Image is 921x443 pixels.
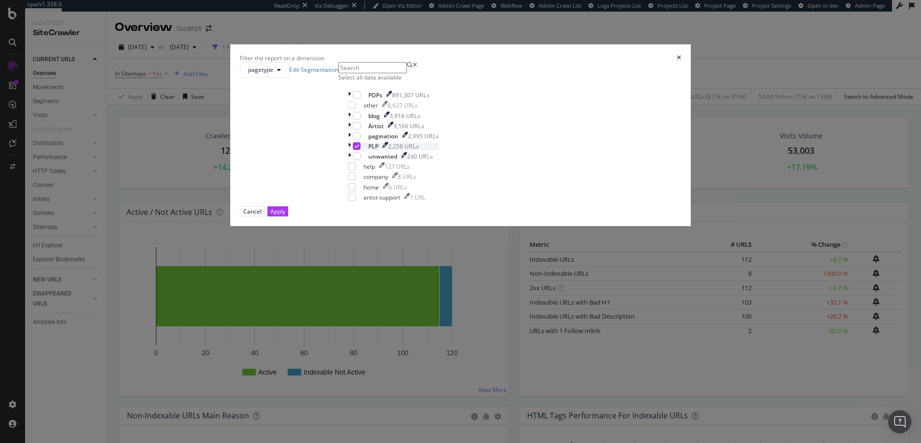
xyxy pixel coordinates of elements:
[240,62,289,78] button: pagetype
[368,152,397,161] div: unwanted
[267,206,288,216] button: Apply
[363,101,378,109] div: other
[388,101,418,109] div: 6,637 URLs
[408,132,439,140] div: 2,995 URLs
[270,207,285,215] div: Apply
[363,173,388,181] div: company
[407,152,433,161] div: 240 URLs
[368,132,398,140] div: pagination
[363,193,400,201] div: artist-support
[389,183,407,191] div: 6 URLs
[240,206,265,216] button: Cancel
[243,207,262,215] div: Cancel
[240,54,324,62] div: Filter the report on a dimension
[338,73,448,81] div: Select all data available
[368,91,382,99] div: PDPs
[410,193,425,201] div: 1 URL
[393,122,424,130] div: 3,166 URLs
[368,122,384,130] div: Artist
[368,142,378,150] div: PLP
[230,44,691,226] div: modal
[388,142,419,150] div: 2,258 URLs
[363,183,379,191] div: home
[368,112,380,120] div: blog
[338,62,407,73] input: Search
[289,66,338,74] a: Edit Segmentation
[392,91,430,99] div: 891,307 URLs
[677,54,681,62] div: times
[390,112,420,120] div: 3,918 URLs
[363,162,375,171] div: help
[398,173,416,181] div: 8 URLs
[385,162,410,171] div: 127 URLs
[888,410,911,433] div: Open Intercom Messenger
[248,66,273,74] span: pagetype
